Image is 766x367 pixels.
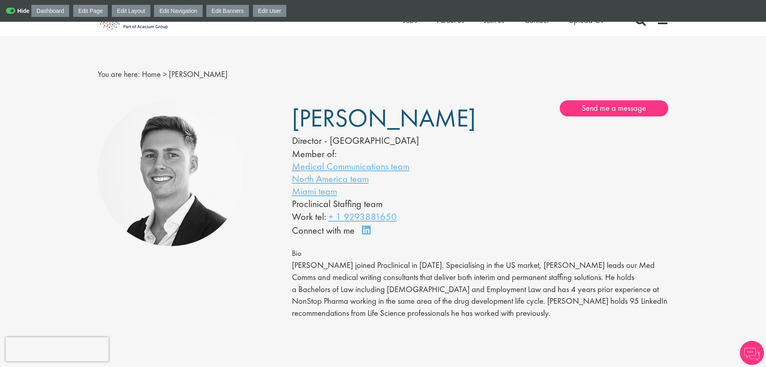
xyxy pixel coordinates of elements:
iframe: reCAPTCHA [6,337,109,361]
a: North America team [292,172,369,185]
a: Edit Layout [112,5,150,17]
a: Edit Banners [206,5,249,17]
span: > [163,69,167,79]
span: You are here: [98,69,140,79]
a: breadcrumb link [142,69,161,79]
a: Send me a message [560,100,668,116]
li: Proclinical Staffing team [292,197,456,210]
a: Dashboard [31,5,70,17]
a: Medical Communications team [292,160,409,172]
div: Director - [GEOGRAPHIC_DATA] [292,134,456,147]
img: George Watson [98,100,244,247]
span: [PERSON_NAME] [169,69,228,79]
img: Chatbot [740,341,764,365]
span: [PERSON_NAME] [292,102,476,134]
label: Member of: [292,147,337,160]
a: Edit User [253,5,287,17]
span: Work tel: [292,210,326,223]
span: Bio [292,249,302,258]
a: Edit Navigation [154,5,202,17]
a: + 1 9293881650 [329,210,397,223]
p: [PERSON_NAME] joined Proclinical in [DATE]. Specialising in the US market, [PERSON_NAME] leads ou... [292,259,669,319]
a: Edit Page [73,5,108,17]
a: Miami team [292,185,337,197]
